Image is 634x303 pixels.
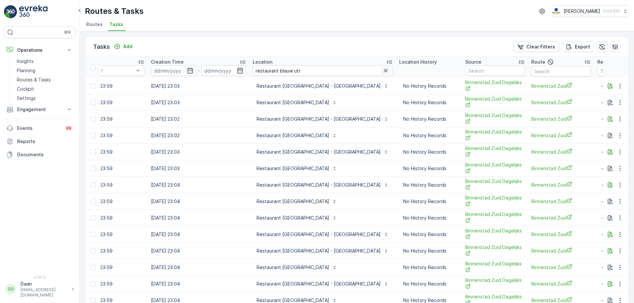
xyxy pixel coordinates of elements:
[403,116,455,122] p: No History Records
[17,67,35,74] p: Planning
[253,262,341,273] button: Restaurant [GEOGRAPHIC_DATA]
[531,132,591,139] a: Binnenstad Zuid
[17,106,62,113] p: Engagement
[526,44,555,50] p: Clear Filters
[257,116,381,122] p: Restaurant [GEOGRAPHIC_DATA] - [GEOGRAPHIC_DATA]
[17,138,73,145] p: Reports
[148,177,249,193] td: [DATE] 23:04
[465,112,525,126] a: Binnenstad Zuid Dagelijks
[465,59,481,65] p: Source
[603,9,619,14] p: ( +02:00 )
[531,115,591,122] span: Binnenstad Zuid
[151,65,196,76] input: dd/mm/yyyy
[465,244,525,258] a: Binnenstad Zuid Dagelijks
[17,125,61,132] p: Events
[109,21,123,28] span: Tasks
[66,126,71,131] p: 99
[148,276,249,292] td: [DATE] 23:04
[6,284,16,294] div: DD
[531,82,591,89] span: Binnenstad Zuid
[465,211,525,225] span: Binnenstad Zuid Dagelijks
[403,264,455,271] p: No History Records
[14,75,75,84] a: Routes & Tasks
[253,97,341,108] button: Restaurant [GEOGRAPHIC_DATA]
[531,214,591,221] span: Binnenstad Zuid
[17,151,73,158] p: Documents
[82,160,148,177] td: 00:00-23:59
[253,65,393,76] input: Search
[90,133,96,138] div: Toggle Row Selected
[90,116,96,122] div: Toggle Row Selected
[148,94,249,111] td: [DATE] 23:03
[257,132,329,139] p: Restaurant [GEOGRAPHIC_DATA]
[148,111,249,127] td: [DATE] 23:02
[562,42,594,52] button: Export
[82,94,148,111] td: 00:00-23:59
[465,260,525,274] span: Binnenstad Zuid Dagelijks
[201,65,246,76] input: dd/mm/yyyy
[82,177,148,193] td: 00:00-23:59
[253,213,341,223] button: Restaurant [GEOGRAPHIC_DATA]
[90,298,96,303] div: Toggle Row Selected
[257,248,381,254] p: Restaurant [GEOGRAPHIC_DATA] - [GEOGRAPHIC_DATA]
[257,215,329,221] p: Restaurant [GEOGRAPHIC_DATA]
[257,99,329,106] p: Restaurant [GEOGRAPHIC_DATA]
[123,43,132,50] p: Add
[403,215,455,221] p: No History Records
[564,8,600,15] p: [PERSON_NAME]
[531,148,591,155] a: Binnenstad Zuid
[465,145,525,159] span: Binnenstad Zuid Dagelijks
[90,265,96,270] div: Toggle Row Selected
[465,79,525,93] span: Binnenstad Zuid Dagelijks
[531,231,591,238] a: Binnenstad Zuid
[4,281,75,298] button: DDDaan[EMAIL_ADDRESS][DOMAIN_NAME]
[531,280,591,287] a: Binnenstad Zuid
[465,178,525,192] span: Binnenstad Zuid Dagelijks
[90,199,96,204] div: Toggle Row Selected
[151,59,184,65] p: Creation Time
[82,144,148,160] td: 00:00-23:59
[197,67,200,75] p: -
[90,182,96,188] div: Toggle Row Selected
[82,78,148,94] td: 00:00-23:59
[465,162,525,175] a: Binnenstad Zuid Dagelijks
[111,43,135,50] button: Add
[403,83,455,89] p: No History Records
[90,100,96,105] div: Toggle Row Selected
[148,226,249,243] td: [DATE] 23:04
[19,5,48,18] img: logo_light-DOdMpM7g.png
[4,135,75,148] a: Reports
[17,47,62,53] p: Operations
[575,44,590,50] p: Export
[4,122,75,135] a: Events99
[465,129,525,142] a: Binnenstad Zuid Dagelijks
[82,127,148,144] td: 00:00-23:59
[148,243,249,259] td: [DATE] 23:04
[403,281,455,287] p: No History Records
[14,66,75,75] a: Planning
[253,81,393,91] button: Restaurant [GEOGRAPHIC_DATA] - [GEOGRAPHIC_DATA]
[90,281,96,287] div: Toggle Row Selected
[14,94,75,103] a: Settings
[403,165,455,172] p: No History Records
[90,83,96,89] div: Toggle Row Selected
[513,42,559,52] button: Clear Filters
[257,83,381,89] p: Restaurant [GEOGRAPHIC_DATA] - [GEOGRAPHIC_DATA]
[148,259,249,276] td: [DATE] 23:04
[399,59,437,65] p: Location History
[4,275,75,279] span: v 1.47.3
[465,227,525,241] span: Binnenstad Zuid Dagelijks
[257,198,329,205] p: Restaurant [GEOGRAPHIC_DATA]
[20,281,68,287] p: Daan
[465,277,525,290] a: Binnenstad Zuid Dagelijks
[465,195,525,208] a: Binnenstad Zuid Dagelijks
[17,95,36,102] p: Settings
[82,111,148,127] td: 00:00-23:59
[531,198,591,205] a: Binnenstad Zuid
[148,78,249,94] td: [DATE] 23:03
